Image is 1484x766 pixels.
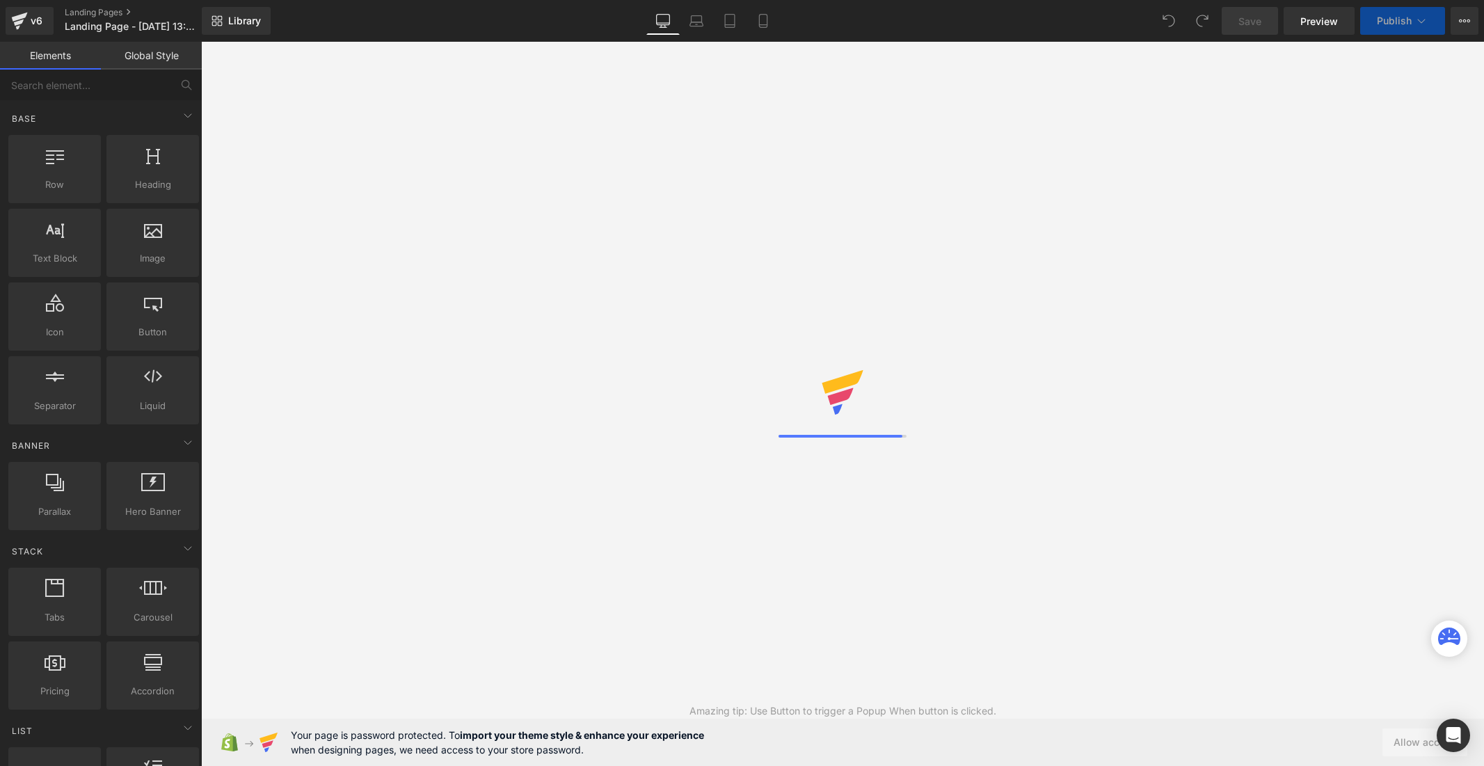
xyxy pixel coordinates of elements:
[202,7,271,35] a: New Library
[111,399,195,413] span: Liquid
[65,7,225,18] a: Landing Pages
[111,325,195,340] span: Button
[291,728,704,757] span: Your page is password protected. To when designing pages, we need access to your store password.
[713,7,747,35] a: Tablet
[10,724,34,737] span: List
[111,177,195,192] span: Heading
[13,610,97,625] span: Tabs
[111,610,195,625] span: Carousel
[28,12,45,30] div: v6
[1284,7,1355,35] a: Preview
[10,439,51,452] span: Banner
[1238,14,1261,29] span: Save
[689,703,996,719] div: Amazing tip: Use Button to trigger a Popup When button is clicked.
[111,504,195,519] span: Hero Banner
[1377,15,1412,26] span: Publish
[1360,7,1445,35] button: Publish
[680,7,713,35] a: Laptop
[13,325,97,340] span: Icon
[1382,728,1467,756] button: Allow access
[13,177,97,192] span: Row
[13,684,97,699] span: Pricing
[460,729,704,741] strong: import your theme style & enhance your experience
[747,7,780,35] a: Mobile
[1300,14,1338,29] span: Preview
[65,21,198,32] span: Landing Page - [DATE] 13:29:21
[1451,7,1478,35] button: More
[13,399,97,413] span: Separator
[13,504,97,519] span: Parallax
[10,545,45,558] span: Stack
[10,112,38,125] span: Base
[111,251,195,266] span: Image
[111,684,195,699] span: Accordion
[228,15,261,27] span: Library
[101,42,202,70] a: Global Style
[6,7,54,35] a: v6
[1437,719,1470,752] div: Open Intercom Messenger
[646,7,680,35] a: Desktop
[1155,7,1183,35] button: Undo
[1188,7,1216,35] button: Redo
[13,251,97,266] span: Text Block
